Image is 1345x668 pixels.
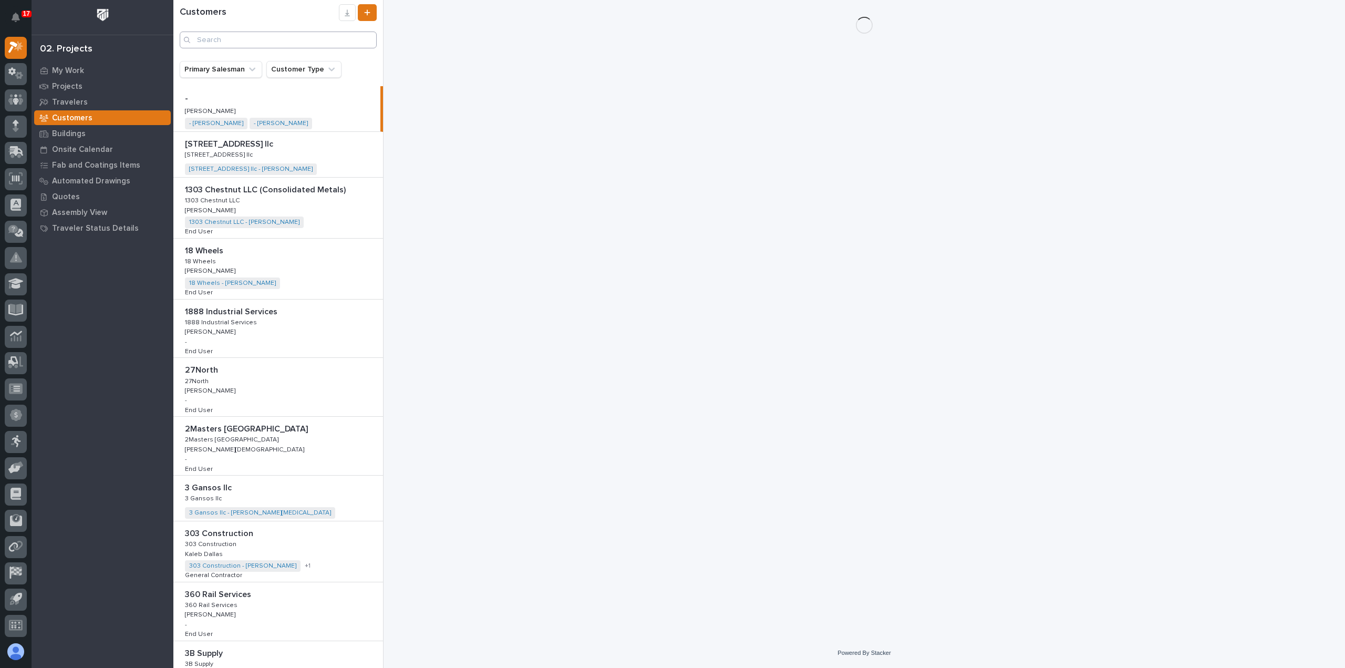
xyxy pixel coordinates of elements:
[173,521,383,582] a: 303 Construction303 Construction 303 Construction303 Construction Kaleb DallasKaleb Dallas 303 Co...
[52,129,86,139] p: Buildings
[93,5,112,25] img: Workspace Logo
[189,120,243,127] a: - [PERSON_NAME]
[32,63,173,78] a: My Work
[189,166,313,173] a: [STREET_ADDRESS] llc - [PERSON_NAME]
[185,305,280,317] p: 1888 Industrial Services
[32,220,173,236] a: Traveler Status Details
[52,66,84,76] p: My Work
[180,32,377,48] input: Search
[185,363,220,375] p: 27North
[189,562,296,570] a: 303 Construction - [PERSON_NAME]
[189,509,331,517] a: 3 Gansos llc - [PERSON_NAME][MEDICAL_DATA]
[52,114,92,123] p: Customers
[185,609,237,619] p: [PERSON_NAME]
[180,61,262,78] button: Primary Salesman
[13,13,27,29] div: Notifications17
[173,239,383,300] a: 18 Wheels18 Wheels 18 Wheels18 Wheels [PERSON_NAME][PERSON_NAME] 18 Wheels - [PERSON_NAME] End Us...
[185,376,211,385] p: 27North
[185,226,215,235] p: End User
[180,7,339,18] h1: Customers
[52,98,88,107] p: Travelers
[189,219,299,226] a: 1303 Chestnut LLC - [PERSON_NAME]
[32,110,173,126] a: Customers
[185,326,237,336] p: [PERSON_NAME]
[185,195,242,204] p: 1303 Chestnut LLC
[185,183,348,195] p: 1303 Chestnut LLC (Consolidated Metals)
[32,78,173,94] a: Projects
[185,659,215,668] p: 3B Supply
[173,86,383,132] a: -- [PERSON_NAME][PERSON_NAME] - [PERSON_NAME] - [PERSON_NAME]
[185,549,225,558] p: Kaleb Dallas
[40,44,92,55] div: 02. Projects
[837,650,891,656] a: Powered By Stacker
[5,641,27,663] button: users-avatar
[185,405,215,414] p: End User
[52,177,130,186] p: Automated Drawings
[185,244,225,256] p: 18 Wheels
[254,120,308,127] a: - [PERSON_NAME]
[32,189,173,204] a: Quotes
[173,476,383,521] a: 3 Gansos llc3 Gansos llc 3 Gansos llc3 Gansos llc 3 Gansos llc - [PERSON_NAME][MEDICAL_DATA]
[185,588,253,600] p: 360 Rail Services
[5,6,27,28] button: Notifications
[189,280,276,287] a: 18 Wheels - [PERSON_NAME]
[185,464,215,473] p: End User
[23,10,30,17] p: 17
[185,621,187,629] p: -
[173,417,383,476] a: 2Masters [GEOGRAPHIC_DATA]2Masters [GEOGRAPHIC_DATA] 2Masters [GEOGRAPHIC_DATA]2Masters [GEOGRAPH...
[32,157,173,173] a: Fab and Coatings Items
[32,173,173,189] a: Automated Drawings
[52,224,139,233] p: Traveler Status Details
[185,600,240,609] p: 360 Rail Services
[185,149,255,159] p: [STREET_ADDRESS] llc
[185,287,215,296] p: End User
[185,444,306,454] p: [PERSON_NAME][DEMOGRAPHIC_DATA]
[173,132,383,178] a: [STREET_ADDRESS] llc[STREET_ADDRESS] llc [STREET_ADDRESS] llc[STREET_ADDRESS] llc [STREET_ADDRESS...
[185,422,310,434] p: 2Masters [GEOGRAPHIC_DATA]
[173,358,383,417] a: 27North27North 27North27North [PERSON_NAME][PERSON_NAME] -End UserEnd User
[185,205,237,214] p: [PERSON_NAME]
[173,300,383,358] a: 1888 Industrial Services1888 Industrial Services 1888 Industrial Services1888 Industrial Services...
[185,385,237,395] p: [PERSON_NAME]
[185,256,218,265] p: 18 Wheels
[185,456,187,463] p: -
[185,539,239,548] p: 303 Construction
[185,527,255,539] p: 303 Construction
[185,646,225,659] p: 3B Supply
[305,563,311,569] span: + 1
[185,397,187,404] p: -
[185,629,215,638] p: End User
[173,178,383,239] a: 1303 Chestnut LLC (Consolidated Metals)1303 Chestnut LLC (Consolidated Metals) 1303 Chestnut LLC1...
[185,137,275,149] p: [STREET_ADDRESS] llc
[185,317,259,326] p: 1888 Industrial Services
[266,61,342,78] button: Customer Type
[185,346,215,355] p: End User
[52,82,82,91] p: Projects
[185,91,190,104] p: -
[185,434,281,444] p: 2Masters [GEOGRAPHIC_DATA]
[52,161,140,170] p: Fab and Coatings Items
[32,126,173,141] a: Buildings
[185,338,187,346] p: -
[32,94,173,110] a: Travelers
[52,145,113,155] p: Onsite Calendar
[173,582,383,641] a: 360 Rail Services360 Rail Services 360 Rail Services360 Rail Services [PERSON_NAME][PERSON_NAME] ...
[185,481,234,493] p: 3 Gansos llc
[185,570,244,579] p: General Contractor
[185,265,237,275] p: [PERSON_NAME]
[32,204,173,220] a: Assembly View
[185,493,224,502] p: 3 Gansos llc
[32,141,173,157] a: Onsite Calendar
[52,192,80,202] p: Quotes
[52,208,107,218] p: Assembly View
[185,106,237,115] p: [PERSON_NAME]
